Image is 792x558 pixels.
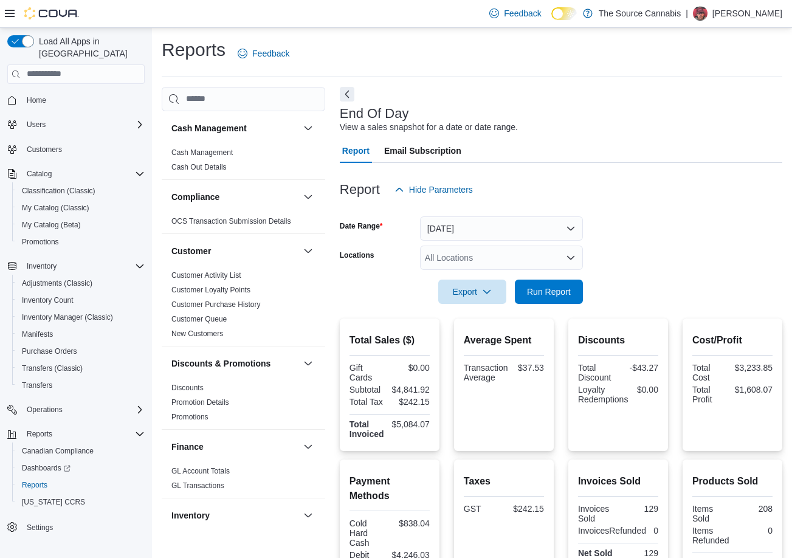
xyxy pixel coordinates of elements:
[301,439,315,454] button: Finance
[12,182,150,199] button: Classification (Classic)
[27,429,52,439] span: Reports
[551,7,577,20] input: Dark Mode
[171,467,230,475] a: GL Account Totals
[515,280,583,304] button: Run Report
[2,258,150,275] button: Inventory
[17,378,57,393] a: Transfers
[171,163,227,171] a: Cash Out Details
[2,425,150,443] button: Reports
[171,481,224,490] a: GL Transactions
[17,327,145,342] span: Manifests
[464,363,508,382] div: Transaction Average
[22,427,145,441] span: Reports
[22,142,67,157] a: Customers
[171,315,227,323] a: Customer Queue
[735,363,773,373] div: $3,233.85
[171,162,227,172] span: Cash Out Details
[22,295,74,305] span: Inventory Count
[301,508,315,523] button: Inventory
[22,259,145,274] span: Inventory
[692,385,730,404] div: Total Profit
[22,463,71,473] span: Dashboards
[17,478,145,492] span: Reports
[252,47,289,60] span: Feedback
[578,504,616,523] div: Invoices Sold
[621,363,658,373] div: -$43.27
[171,509,298,522] button: Inventory
[171,357,270,370] h3: Discounts & Promotions
[512,363,543,373] div: $37.53
[34,35,145,60] span: Load All Apps in [GEOGRAPHIC_DATA]
[599,6,681,21] p: The Source Cannabis
[464,333,544,348] h2: Average Spent
[17,218,86,232] a: My Catalog (Beta)
[22,186,95,196] span: Classification (Classic)
[171,271,241,280] a: Customer Activity List
[350,363,387,382] div: Gift Cards
[17,293,145,308] span: Inventory Count
[171,509,210,522] h3: Inventory
[171,285,250,295] span: Customer Loyalty Points
[350,518,387,548] div: Cold Hard Cash
[17,218,145,232] span: My Catalog (Beta)
[22,312,113,322] span: Inventory Manager (Classic)
[578,548,613,558] strong: Net Sold
[17,378,145,393] span: Transfers
[578,363,616,382] div: Total Discount
[12,233,150,250] button: Promotions
[2,401,150,418] button: Operations
[162,38,226,62] h1: Reports
[692,363,730,382] div: Total Cost
[301,356,315,371] button: Discounts & Promotions
[12,494,150,511] button: [US_STATE] CCRS
[392,385,430,394] div: $4,841.92
[17,495,145,509] span: Washington CCRS
[171,412,208,422] span: Promotions
[12,360,150,377] button: Transfers (Classic)
[392,518,430,528] div: $838.04
[22,497,85,507] span: [US_STATE] CCRS
[342,139,370,163] span: Report
[171,245,211,257] h3: Customer
[12,216,150,233] button: My Catalog (Beta)
[22,402,67,417] button: Operations
[340,87,354,102] button: Next
[171,286,250,294] a: Customer Loyalty Points
[17,478,52,492] a: Reports
[350,385,387,394] div: Subtotal
[692,333,773,348] h2: Cost/Profit
[350,397,387,407] div: Total Tax
[171,122,247,134] h3: Cash Management
[171,441,298,453] button: Finance
[578,385,628,404] div: Loyalty Redemptions
[171,329,223,339] span: New Customers
[2,140,150,158] button: Customers
[384,139,461,163] span: Email Subscription
[340,106,409,121] h3: End Of Day
[17,310,118,325] a: Inventory Manager (Classic)
[162,381,325,429] div: Discounts & Promotions
[633,385,658,394] div: $0.00
[22,520,58,535] a: Settings
[171,466,230,476] span: GL Account Totals
[171,413,208,421] a: Promotions
[17,495,90,509] a: [US_STATE] CCRS
[438,280,506,304] button: Export
[735,504,773,514] div: 208
[735,526,773,536] div: 0
[12,443,150,460] button: Canadian Compliance
[350,419,384,439] strong: Total Invoiced
[162,214,325,233] div: Compliance
[692,526,730,545] div: Items Refunded
[171,191,298,203] button: Compliance
[464,504,501,514] div: GST
[17,361,88,376] a: Transfers (Classic)
[12,343,150,360] button: Purchase Orders
[162,464,325,498] div: Finance
[692,474,773,489] h2: Products Sold
[392,397,430,407] div: $242.15
[578,474,658,489] h2: Invoices Sold
[22,259,61,274] button: Inventory
[171,191,219,203] h3: Compliance
[171,398,229,407] a: Promotion Details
